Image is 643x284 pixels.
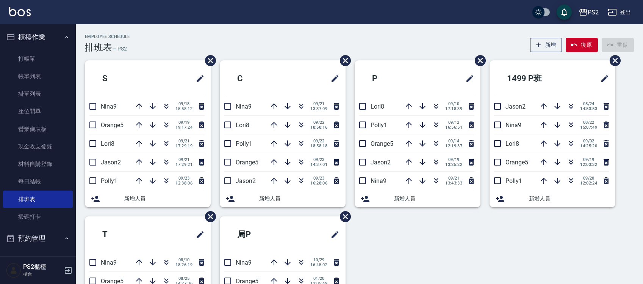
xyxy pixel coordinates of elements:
[445,162,462,167] span: 13:25:22
[101,159,121,166] span: Jason2
[23,263,62,271] h5: PS2櫃檯
[3,251,73,269] a: 預約管理
[85,34,130,39] h2: Employee Schedule
[3,120,73,138] a: 營業儀表板
[580,139,597,144] span: 09/02
[371,121,387,129] span: Polly1
[310,101,327,106] span: 09/21
[580,157,597,162] span: 09/19
[580,101,597,106] span: 05/24
[566,38,598,52] button: 復原
[530,38,562,52] button: 新增
[3,27,73,47] button: 櫃檯作業
[310,262,327,267] span: 16:45:02
[85,42,112,53] h3: 排班表
[220,190,346,207] div: 新增人員
[3,85,73,103] a: 掛單列表
[355,190,480,207] div: 新增人員
[175,106,192,111] span: 15:58:12
[580,162,597,167] span: 12:03:32
[3,229,73,248] button: 預約管理
[580,176,597,181] span: 09/20
[445,139,462,144] span: 09/14
[310,139,327,144] span: 09/22
[371,103,384,110] span: Lori8
[445,120,462,125] span: 09/12
[580,125,597,130] span: 15:07:49
[310,120,327,125] span: 09/22
[236,177,256,185] span: Jason2
[588,8,599,17] div: PS2
[310,276,327,281] span: 01/20
[310,106,327,111] span: 13:37:09
[580,106,597,111] span: 14:53:53
[445,157,462,162] span: 09/19
[91,221,155,248] h2: T
[310,157,327,162] span: 09/23
[505,159,528,166] span: Orange5
[604,49,622,72] span: 刪除班表
[580,181,597,186] span: 12:02:24
[445,125,462,130] span: 16:56:51
[259,195,339,203] span: 新增人員
[576,5,602,20] button: PS2
[175,276,192,281] span: 08/25
[326,69,339,88] span: 修改班表的標題
[101,259,117,266] span: Nina9
[310,125,327,130] span: 18:58:16
[3,191,73,208] a: 排班表
[469,49,487,72] span: 刪除班表
[334,205,352,228] span: 刪除班表
[334,49,352,72] span: 刪除班表
[529,195,609,203] span: 新增人員
[394,195,474,203] span: 新增人員
[85,190,211,207] div: 新增人員
[236,103,252,110] span: Nina9
[175,162,192,167] span: 17:29:21
[505,103,526,110] span: Jason2
[175,120,192,125] span: 09/19
[175,125,192,130] span: 19:17:24
[557,5,572,20] button: save
[199,205,217,228] span: 刪除班表
[3,208,73,226] a: 掃碼打卡
[175,101,192,106] span: 09/18
[371,140,393,147] span: Orange5
[236,140,252,147] span: Polly1
[175,181,192,186] span: 12:38:06
[371,177,386,185] span: Nina9
[580,120,597,125] span: 08/22
[3,68,73,85] a: 帳單列表
[226,65,290,92] h2: C
[310,181,327,186] span: 16:28:06
[175,262,192,267] span: 18:26:19
[3,155,73,173] a: 材料自購登錄
[191,226,205,244] span: 修改班表的標題
[226,221,294,248] h2: 局P
[3,50,73,68] a: 打帳單
[505,121,521,129] span: Nina9
[199,49,217,72] span: 刪除班表
[236,121,249,129] span: Lori8
[91,65,155,92] h2: S
[101,177,117,185] span: Polly1
[101,121,124,129] span: Orange5
[310,176,327,181] span: 09/23
[175,157,192,162] span: 09/21
[175,144,192,148] span: 17:29:19
[361,65,425,92] h2: P
[101,140,114,147] span: Lori8
[490,190,615,207] div: 新增人員
[9,7,31,16] img: Logo
[310,257,327,262] span: 10/29
[112,45,127,53] h6: — PS2
[3,103,73,120] a: 座位開單
[371,159,391,166] span: Jason2
[445,181,462,186] span: 13:43:33
[445,106,462,111] span: 17:18:39
[505,177,522,185] span: Polly1
[236,159,258,166] span: Orange5
[445,176,462,181] span: 09/21
[310,162,327,167] span: 14:37:01
[175,139,192,144] span: 09/21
